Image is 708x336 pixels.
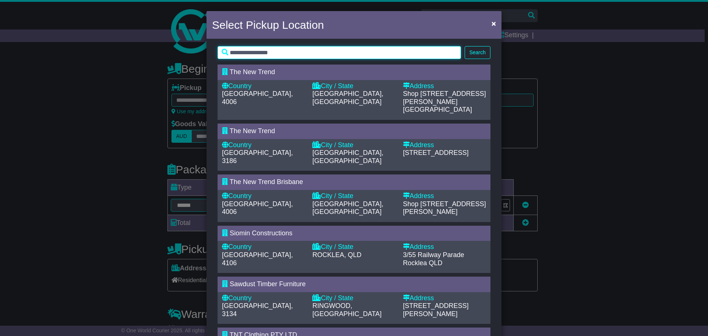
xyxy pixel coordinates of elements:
div: Address [403,243,486,251]
span: [GEOGRAPHIC_DATA], 4106 [222,251,293,267]
div: City / State [312,82,395,90]
span: 3/55 Railway Parade [403,251,464,259]
div: Address [403,192,486,200]
span: RINGWOOD, [GEOGRAPHIC_DATA] [312,302,381,318]
button: Close [488,16,500,31]
span: × [492,19,496,28]
span: ROCKLEA, QLD [312,251,361,259]
button: Search [465,46,490,59]
h4: Select Pickup Location [212,17,324,33]
span: [STREET_ADDRESS][PERSON_NAME] [403,302,469,318]
span: Rocklea QLD [403,259,442,267]
div: City / State [312,243,395,251]
div: Country [222,294,305,302]
span: [GEOGRAPHIC_DATA] [403,106,472,113]
div: City / State [312,141,395,149]
span: Shop [STREET_ADDRESS][PERSON_NAME] [403,90,486,105]
span: The New Trend [230,68,275,76]
span: The New Trend Brisbane [230,178,303,186]
div: Address [403,294,486,302]
span: [GEOGRAPHIC_DATA], [GEOGRAPHIC_DATA] [312,200,383,216]
span: Shop [STREET_ADDRESS][PERSON_NAME] [403,200,486,216]
div: City / State [312,192,395,200]
span: [GEOGRAPHIC_DATA], 3186 [222,149,293,164]
span: [GEOGRAPHIC_DATA], 4006 [222,90,293,105]
div: Country [222,243,305,251]
div: Address [403,141,486,149]
span: [GEOGRAPHIC_DATA], 3134 [222,302,293,318]
span: [GEOGRAPHIC_DATA], [GEOGRAPHIC_DATA] [312,149,383,164]
span: [STREET_ADDRESS] [403,149,469,156]
span: Sawdust Timber Furniture [230,280,306,288]
div: Country [222,141,305,149]
span: [GEOGRAPHIC_DATA], 4006 [222,200,293,216]
div: Address [403,82,486,90]
div: Country [222,82,305,90]
span: Siomin Constructions [230,229,292,237]
span: [GEOGRAPHIC_DATA], [GEOGRAPHIC_DATA] [312,90,383,105]
div: City / State [312,294,395,302]
div: Country [222,192,305,200]
span: The New Trend [230,127,275,135]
